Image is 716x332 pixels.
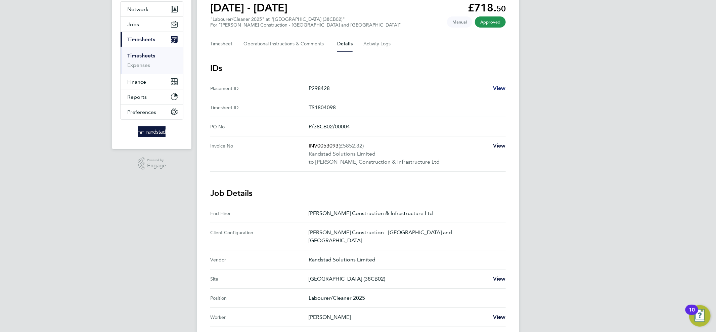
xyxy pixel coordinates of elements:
[210,256,309,264] div: Vendor
[493,142,506,149] span: View
[210,63,506,74] h3: IDs
[309,142,488,150] p: INV0053093
[493,142,506,150] a: View
[493,313,506,321] a: View
[210,84,309,92] div: Placement ID
[127,52,155,59] a: Timesheets
[121,47,183,74] div: Timesheets
[210,313,309,321] div: Worker
[210,188,506,199] h3: Job Details
[210,36,233,52] button: Timesheet
[309,150,488,158] p: Randstad Solutions Limited
[138,126,166,137] img: randstad-logo-retina.png
[210,294,309,302] div: Position
[243,36,326,52] button: Operational Instructions & Comments
[127,21,139,28] span: Jobs
[309,158,488,166] p: to [PERSON_NAME] Construction & Infrastructure Ltd
[121,17,183,32] button: Jobs
[121,32,183,47] button: Timesheets
[309,209,500,217] p: [PERSON_NAME] Construction & Infrastructure Ltd
[309,229,500,245] p: [PERSON_NAME] Construction - [GEOGRAPHIC_DATA] and [GEOGRAPHIC_DATA]
[689,305,711,327] button: Open Resource Center, 10 new notifications
[121,2,183,16] button: Network
[210,1,287,14] h1: [DATE] - [DATE]
[496,4,506,13] span: 50
[210,123,309,131] div: PO No
[127,79,146,85] span: Finance
[127,94,147,100] span: Reports
[309,256,500,264] p: Randstad Solutions Limited
[210,22,401,28] div: For "[PERSON_NAME] Construction - [GEOGRAPHIC_DATA] and [GEOGRAPHIC_DATA]"
[493,84,506,92] a: View
[210,142,309,166] div: Invoice No
[447,16,472,28] span: This timesheet was manually created.
[147,157,166,163] span: Powered by
[127,36,155,43] span: Timesheets
[337,36,353,52] button: Details
[475,16,506,28] span: This timesheet has been approved.
[127,62,150,68] a: Expenses
[493,275,506,283] a: View
[121,74,183,89] button: Finance
[121,89,183,104] button: Reports
[363,36,392,52] button: Activity Logs
[147,163,166,169] span: Engage
[493,85,506,91] span: View
[493,314,506,320] span: View
[309,103,500,112] p: TS1804098
[493,276,506,282] span: View
[309,294,500,302] p: Labourer/Cleaner 2025
[210,275,309,283] div: Site
[210,209,309,217] div: End Hirer
[138,157,166,170] a: Powered byEngage
[127,109,156,115] span: Preferences
[339,142,364,149] span: (£5852.32)
[309,275,488,283] p: [GEOGRAPHIC_DATA] (38CB02)
[468,1,506,14] app-decimal: £718.
[309,123,500,131] p: P/38CB02/00004
[210,103,309,112] div: Timesheet ID
[120,126,183,137] a: Go to home page
[127,6,148,12] span: Network
[309,313,488,321] p: [PERSON_NAME]
[121,105,183,119] button: Preferences
[689,310,695,319] div: 10
[210,229,309,245] div: Client Configuration
[309,84,488,92] p: P298428
[210,16,401,28] div: "Labourer/Cleaner 2025" at "[GEOGRAPHIC_DATA] (38CB02)"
